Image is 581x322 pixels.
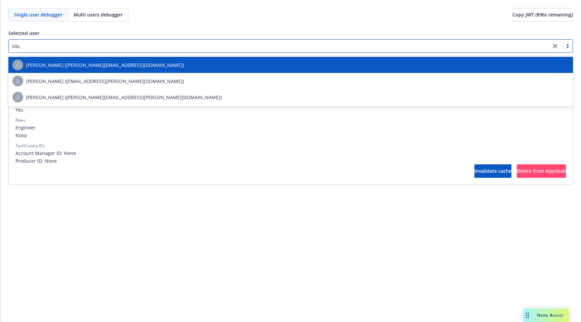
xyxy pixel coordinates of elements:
button: Nova Assist [523,309,569,322]
button: Delete from Keycloak [517,164,566,178]
span: Single user debugger [14,11,63,18]
div: Drag to move [523,309,532,322]
span: Yes [15,106,566,113]
span: Account Manager ID: None [15,150,566,157]
span: Producer ID: None [15,157,566,164]
span: [PERSON_NAME] ([EMAIL_ADDRESS][PERSON_NAME][DOMAIN_NAME]) [26,78,184,85]
span: Multi users debugger [74,11,123,18]
span: Nova [15,132,566,139]
button: Copy JWT (896s remaining) [512,8,573,22]
span: [PERSON_NAME] ([PERSON_NAME][EMAIL_ADDRESS][PERSON_NAME][DOMAIN_NAME]) [26,94,222,101]
div: Roles [15,117,26,123]
span: Selected user [8,30,39,36]
span: Copy JWT ( 896 s remaining) [512,11,573,18]
a: close [551,42,559,50]
span: Delete from Keycloak [517,168,566,174]
button: Invalidate cache [474,164,511,178]
span: Invalidate cache [474,168,511,174]
span: Engineer [15,124,566,131]
div: TechCanary IDs [15,143,45,149]
span: Nova Assist [537,312,564,318]
span: [PERSON_NAME] ([PERSON_NAME][EMAIL_ADDRESS][DOMAIN_NAME]) [26,62,184,69]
